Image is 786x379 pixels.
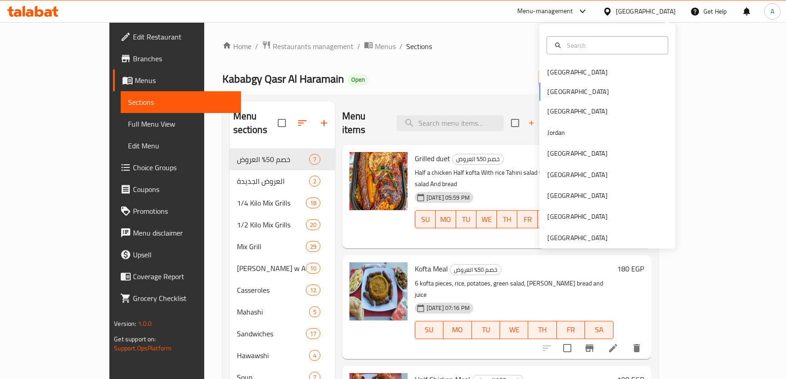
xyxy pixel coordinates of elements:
img: Grilled duet [349,152,408,210]
p: 6 kofta pieces, rice, potatoes, green salad, [PERSON_NAME] bread and juice [415,278,614,300]
span: FR [560,323,581,336]
span: Version: [114,318,136,330]
span: Get support on: [114,333,156,345]
span: 1/4 Kilo Mix Grills [237,197,306,208]
div: العروض الجديدة2 [230,170,335,192]
span: Full Menu View [128,118,233,129]
div: العروض الجديدة [237,176,309,187]
a: Support.OpsPlatform [114,342,172,354]
a: Branches [113,48,241,69]
button: Add [525,116,554,130]
button: FR [557,321,585,339]
div: items [309,176,320,187]
div: [GEOGRAPHIC_DATA] [547,67,607,77]
span: Menu disclaimer [133,227,233,238]
a: Edit Restaurant [113,26,241,48]
a: Coverage Report [113,266,241,287]
span: Select section [506,113,525,133]
button: SU [415,210,436,228]
div: [GEOGRAPHIC_DATA] [547,212,607,221]
button: MO [443,321,472,339]
h2: Menu sections [233,109,278,137]
button: FR [517,210,538,228]
button: SA [538,210,558,228]
span: 10 [306,264,320,273]
div: items [306,197,320,208]
button: WE [477,210,497,228]
li: / [255,41,258,52]
span: [DATE] 05:59 PM [423,193,473,202]
button: delete [626,337,648,359]
button: import [538,70,596,87]
a: Menu disclaimer [113,222,241,244]
span: Menus [135,75,233,86]
span: SU [419,213,432,226]
span: Promotions [133,206,233,217]
span: Mahashi [237,306,309,317]
nav: breadcrumb [222,40,658,52]
img: Kofta Meal [349,262,408,320]
span: SU [419,323,440,336]
span: خصم 50% العروض [452,154,503,164]
span: Edit Menu [128,140,233,151]
button: SU [415,321,443,339]
span: Upsell [133,249,233,260]
div: [GEOGRAPHIC_DATA] [547,191,607,201]
span: Sandwiches [237,328,306,339]
button: WE [500,321,528,339]
span: 29 [306,242,320,251]
span: Add [527,118,551,128]
span: TH [532,323,553,336]
div: items [309,154,320,165]
a: Edit Menu [121,135,241,157]
span: Sections [406,41,432,52]
a: Coupons [113,178,241,200]
button: TU [456,210,477,228]
div: Hawawshi [237,350,309,361]
a: Upsell [113,244,241,266]
div: خصم 50% العروض [452,154,504,165]
div: [GEOGRAPHIC_DATA] [547,148,607,158]
span: 2 [309,177,320,186]
div: Hawawshi4 [230,345,335,366]
div: [GEOGRAPHIC_DATA] [616,6,676,16]
span: Menus [375,41,396,52]
div: خصم 50% العروض7 [230,148,335,170]
span: Restaurants management [273,41,354,52]
span: 17 [306,330,320,338]
a: Menus [113,69,241,91]
span: Coverage Report [133,271,233,282]
span: Casseroles [237,285,306,295]
span: خصم 50% العروض [450,265,501,275]
div: items [306,328,320,339]
span: Grilled duet [415,152,450,165]
span: WE [480,213,493,226]
div: Open [348,74,368,85]
span: MO [439,213,452,226]
button: TU [472,321,500,339]
span: 4 [309,351,320,360]
button: TH [528,321,556,339]
div: 1/2 Kilo Mix Grills20 [230,214,335,236]
button: SA [585,321,613,339]
span: Sections [128,97,233,108]
div: Casseroles12 [230,279,335,301]
a: Promotions [113,200,241,222]
span: 12 [306,286,320,295]
span: 7 [309,155,320,164]
span: Sort sections [291,112,313,134]
span: Mix Grill [237,241,306,252]
div: items [306,219,320,230]
span: Branches [133,53,233,64]
div: [PERSON_NAME] w Al Mushammar10 [230,257,335,279]
div: [GEOGRAPHIC_DATA] [547,106,607,116]
div: items [306,241,320,252]
span: Choice Groups [133,162,233,173]
span: TU [460,213,473,226]
div: items [306,263,320,274]
span: 1/2 Kilo Mix Grills [237,219,306,230]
